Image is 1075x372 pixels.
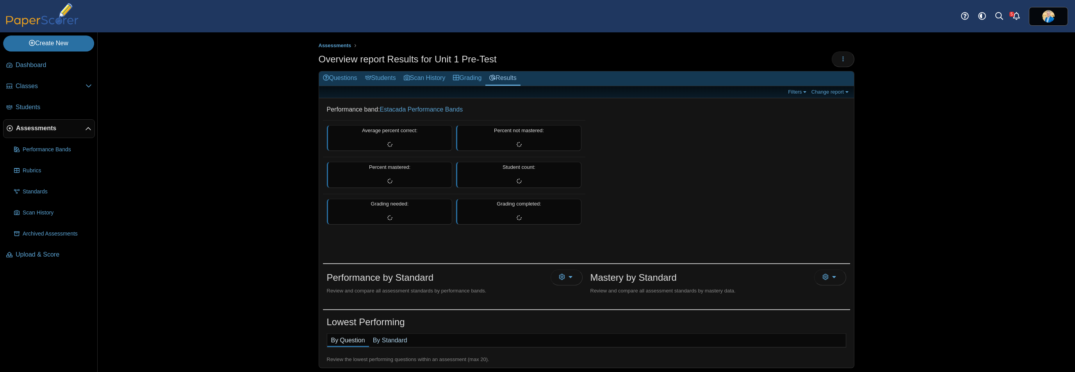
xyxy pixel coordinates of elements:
a: ps.jrF02AmRZeRNgPWo [1029,7,1068,26]
dd: Performance band: [323,99,585,120]
span: Classes [16,82,86,90]
span: Performance Bands [23,146,92,154]
a: Dashboard [3,56,95,75]
a: Upload & Score [3,246,95,264]
div: Review the lowest performing questions within an assessment (max 20). [327,356,846,363]
a: PaperScorer [3,21,81,28]
div: Grading needed: [327,199,452,225]
a: Classes [3,77,95,96]
div: Percent not mastered: [456,125,581,151]
a: Assessments [316,41,353,51]
a: Grading [449,71,485,86]
h1: Performance by Standard [327,271,433,284]
span: Scan History [23,209,92,217]
a: Questions [319,71,361,86]
a: Students [3,98,95,117]
a: Change report [809,89,852,95]
div: Review and compare all assessment standards by mastery data. [590,287,846,294]
h1: Overview report Results for Unit 1 Pre-Test [319,53,497,66]
a: Standards [11,182,95,201]
div: Grading completed: [456,199,581,225]
button: More options [814,269,846,285]
button: More options [551,269,583,285]
a: Alerts [1008,8,1025,25]
span: Dashboard [16,61,92,69]
span: Rubrics [23,167,92,175]
span: Standards [23,188,92,196]
img: ps.jrF02AmRZeRNgPWo [1042,10,1055,23]
h1: Mastery by Standard [590,271,677,284]
span: Archived Assessments [23,230,92,238]
a: Assessments [3,119,95,138]
img: PaperScorer [3,3,81,27]
span: Travis McFarland [1042,10,1055,23]
span: Assessments [319,43,351,48]
a: By Standard [369,334,411,347]
div: Average percent correct: [327,125,452,151]
a: Create New [3,35,94,51]
a: Scan History [400,71,449,86]
a: Rubrics [11,161,95,180]
span: Students [16,103,92,112]
span: Assessments [16,124,85,133]
a: Results [485,71,520,86]
div: Review and compare all assessment standards by performance bands. [327,287,583,294]
a: Students [361,71,400,86]
a: Estacada Performance Bands [380,106,463,113]
h1: Lowest Performing [327,315,405,329]
div: Student count: [456,162,581,188]
a: Performance Bands [11,140,95,159]
span: Upload & Score [16,250,92,259]
a: Filters [786,89,810,95]
div: Percent mastered: [327,162,452,188]
a: By Question [327,334,369,347]
a: Archived Assessments [11,225,95,243]
a: Scan History [11,204,95,222]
